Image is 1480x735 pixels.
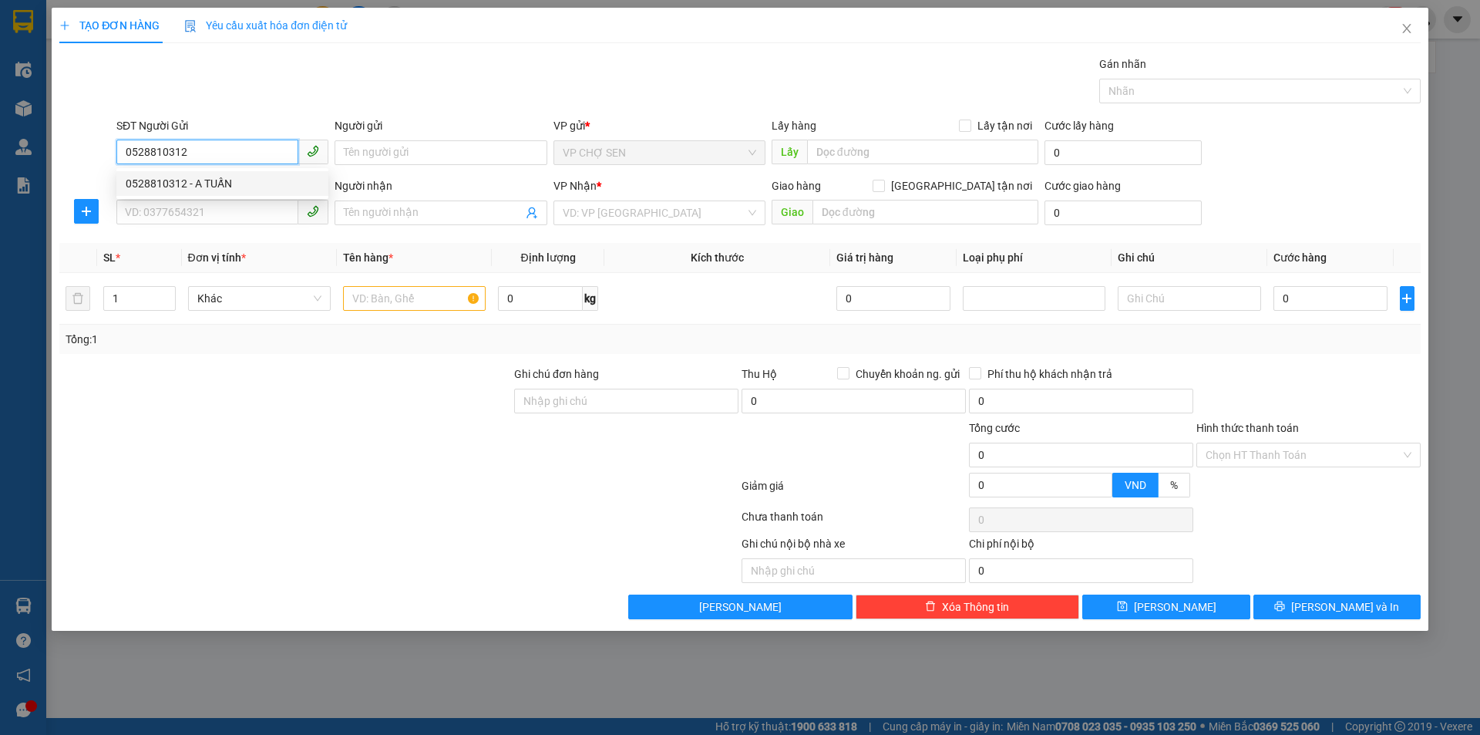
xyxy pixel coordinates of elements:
[836,251,893,264] span: Giá trị hàng
[1400,286,1414,311] button: plus
[772,140,807,164] span: Lấy
[740,508,967,535] div: Chưa thanh toán
[807,140,1038,164] input: Dọc đường
[1196,422,1299,434] label: Hình thức thanh toán
[1170,479,1178,491] span: %
[188,251,246,264] span: Đơn vị tính
[942,598,1009,615] span: Xóa Thông tin
[812,200,1038,224] input: Dọc đường
[59,20,70,31] span: plus
[126,175,319,192] div: 0528810312 - A TUẤN
[1082,595,1250,619] button: save[PERSON_NAME]
[1118,286,1260,311] input: Ghi Chú
[553,180,597,192] span: VP Nhận
[740,477,967,504] div: Giảm giá
[75,205,98,217] span: plus
[742,368,777,380] span: Thu Hộ
[116,171,328,196] div: 0528810312 - A TUẤN
[628,595,853,619] button: [PERSON_NAME]
[553,117,765,134] div: VP gửi
[957,243,1112,273] th: Loại phụ phí
[1273,251,1327,264] span: Cước hàng
[103,251,116,264] span: SL
[691,251,744,264] span: Kích thước
[971,117,1038,134] span: Lấy tận nơi
[1401,22,1413,35] span: close
[699,598,782,615] span: [PERSON_NAME]
[335,177,547,194] div: Người nhận
[335,117,547,134] div: Người gửi
[1044,120,1114,132] label: Cước lấy hàng
[1401,292,1414,305] span: plus
[583,286,598,311] span: kg
[1253,595,1421,619] button: printer[PERSON_NAME] và In
[1291,598,1399,615] span: [PERSON_NAME] và In
[772,120,816,132] span: Lấy hàng
[1099,58,1146,70] label: Gán nhãn
[885,177,1038,194] span: [GEOGRAPHIC_DATA] tận nơi
[25,12,136,62] strong: CHUYỂN PHÁT NHANH AN PHÚ QUÝ
[981,366,1118,383] span: Phí thu hộ khách nhận trả
[1134,598,1216,615] span: [PERSON_NAME]
[514,389,738,413] input: Ghi chú đơn hàng
[563,141,756,164] span: VP CHỢ SEN
[526,207,538,219] span: user-add
[742,558,966,583] input: Nhập ghi chú
[8,83,22,160] img: logo
[66,286,90,311] button: delete
[1112,243,1266,273] th: Ghi chú
[116,117,328,134] div: SĐT Người Gửi
[925,601,936,613] span: delete
[24,66,138,118] span: [GEOGRAPHIC_DATA], [GEOGRAPHIC_DATA] ↔ [GEOGRAPHIC_DATA]
[1385,8,1428,51] button: Close
[1044,140,1202,165] input: Cước lấy hàng
[343,286,486,311] input: VD: Bàn, Ghế
[74,199,99,224] button: plus
[772,180,821,192] span: Giao hàng
[1044,180,1121,192] label: Cước giao hàng
[184,20,197,32] img: icon
[307,205,319,217] span: phone
[969,535,1193,558] div: Chi phí nội bộ
[197,287,321,310] span: Khác
[849,366,966,383] span: Chuyển khoản ng. gửi
[66,331,571,348] div: Tổng: 1
[969,422,1020,434] span: Tổng cước
[1117,601,1128,613] span: save
[836,286,951,311] input: 0
[1274,601,1285,613] span: printer
[742,535,966,558] div: Ghi chú nội bộ nhà xe
[59,19,160,32] span: TẠO ĐƠN HÀNG
[856,595,1080,619] button: deleteXóa Thông tin
[1125,479,1146,491] span: VND
[772,200,812,224] span: Giao
[514,368,599,380] label: Ghi chú đơn hàng
[184,19,347,32] span: Yêu cầu xuất hóa đơn điện tử
[520,251,575,264] span: Định lượng
[307,145,319,157] span: phone
[343,251,393,264] span: Tên hàng
[1044,201,1202,225] input: Cước giao hàng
